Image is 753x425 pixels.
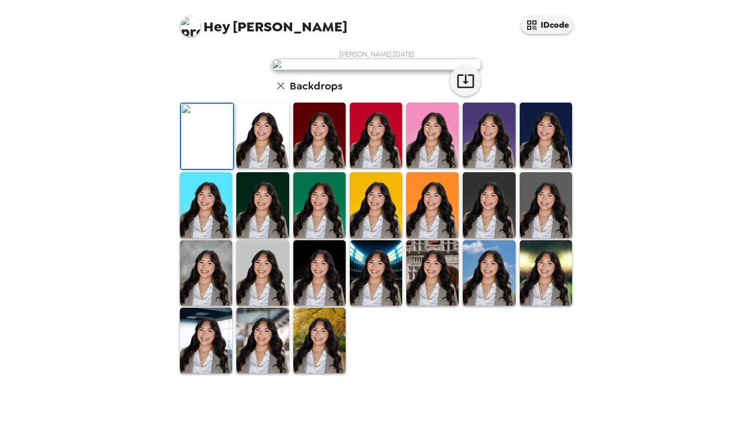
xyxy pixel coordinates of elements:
[181,104,233,169] img: Original
[203,17,230,36] span: Hey
[180,16,201,37] img: profile pic
[521,16,573,34] button: IDcode
[180,10,347,34] span: [PERSON_NAME]
[272,59,481,70] img: user
[339,50,414,59] span: [PERSON_NAME] , [DATE]
[290,77,343,94] h6: Backdrops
